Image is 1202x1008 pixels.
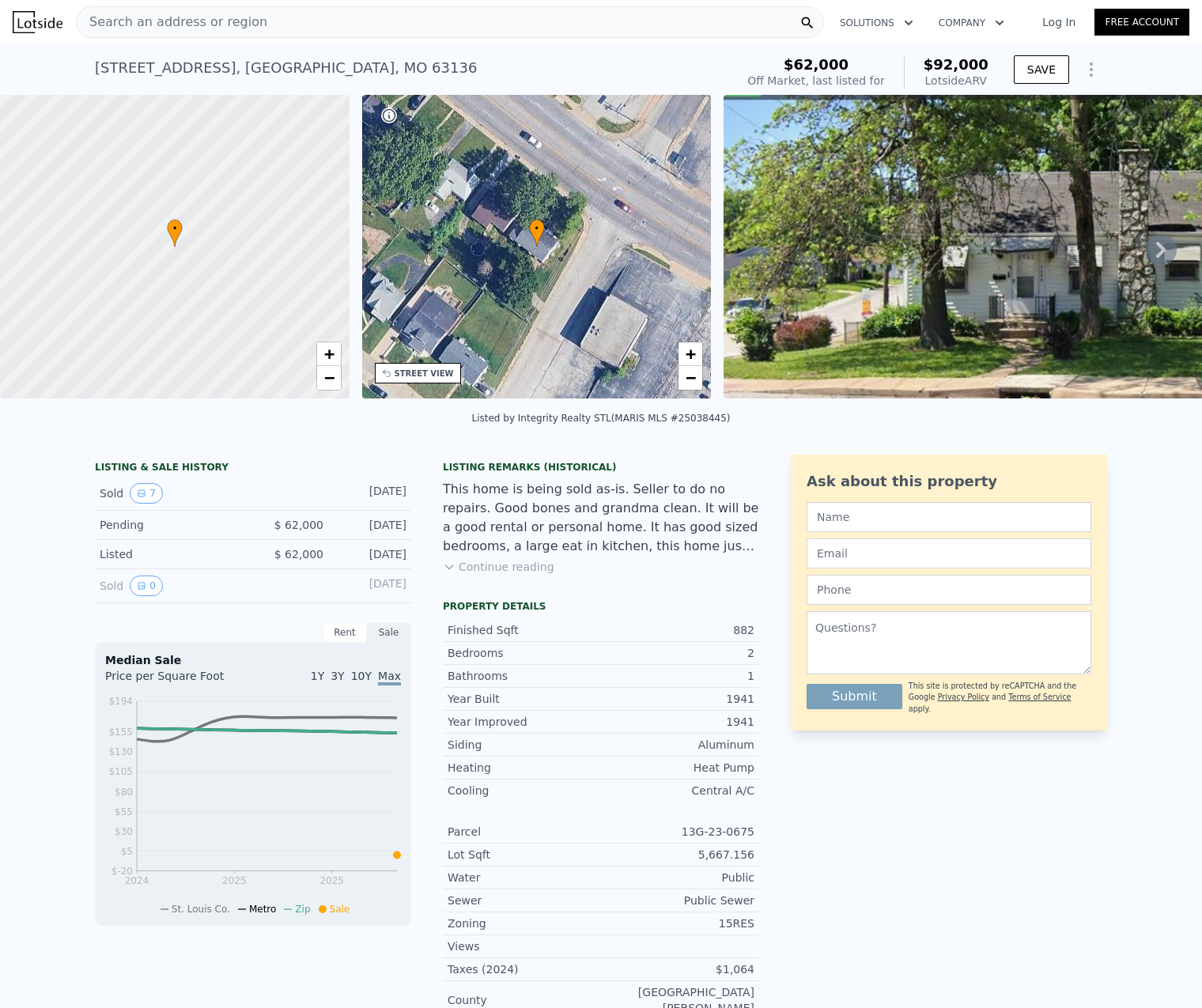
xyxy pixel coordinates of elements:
[601,622,754,638] div: 882
[100,517,240,533] div: Pending
[443,600,759,613] div: Property details
[336,576,406,596] div: [DATE]
[115,787,133,798] tspan: $80
[601,691,754,707] div: 1941
[1023,14,1094,30] a: Log In
[448,992,601,1008] div: County
[317,342,341,366] a: Zoom in
[747,73,885,89] div: Off Market, last listed for
[330,904,350,915] span: Sale
[448,691,601,707] div: Year Built
[367,622,411,643] div: Sale
[448,714,601,730] div: Year Improved
[100,483,240,504] div: Sold
[105,652,401,668] div: Median Sale
[323,344,334,364] span: +
[601,645,754,661] div: 2
[443,480,759,556] div: This home is being sold as-is. Seller to do no repairs. Good bones and grandma clean. It will be ...
[378,670,401,685] span: Max
[678,342,702,366] a: Zoom in
[108,746,133,757] tspan: $130
[601,847,754,863] div: 5,667.156
[115,826,133,837] tspan: $30
[448,760,601,776] div: Heating
[172,904,230,915] span: St. Louis Co.
[807,538,1091,568] input: Email
[448,783,601,798] div: Cooling
[331,670,344,682] span: 3Y
[686,368,696,387] span: −
[100,576,240,596] div: Sold
[336,483,406,504] div: [DATE]
[121,846,133,857] tspan: $5
[108,696,133,707] tspan: $194
[274,519,323,531] span: $ 62,000
[601,961,754,977] div: $1,064
[448,938,601,954] div: Views
[448,961,601,977] div: Taxes (2024)
[167,221,183,236] span: •
[317,366,341,390] a: Zoom out
[807,575,1091,605] input: Phone
[95,57,477,79] div: [STREET_ADDRESS] , [GEOGRAPHIC_DATA] , MO 63136
[448,916,601,931] div: Zoning
[471,413,730,424] div: Listed by Integrity Realty STL (MARIS MLS #25038445)
[909,681,1091,715] div: This site is protected by reCAPTCHA and the Google and apply.
[100,546,240,562] div: Listed
[336,546,406,562] div: [DATE]
[222,875,247,886] tspan: 2025
[448,870,601,885] div: Water
[105,668,253,693] div: Price per Square Foot
[1008,693,1071,701] a: Terms of Service
[601,760,754,776] div: Heat Pump
[323,368,334,387] span: −
[395,368,454,379] div: STREET VIEW
[1014,55,1069,84] button: SAVE
[130,576,163,596] button: View historical data
[601,737,754,753] div: Aluminum
[125,875,149,886] tspan: 2024
[336,517,406,533] div: [DATE]
[529,221,545,236] span: •
[167,219,183,247] div: •
[130,483,163,504] button: View historical data
[827,9,926,37] button: Solutions
[926,9,1017,37] button: Company
[115,806,133,817] tspan: $55
[295,904,310,915] span: Zip
[807,470,1091,493] div: Ask about this property
[1094,9,1189,36] a: Free Account
[924,73,988,89] div: Lotside ARV
[448,622,601,638] div: Finished Sqft
[311,670,324,682] span: 1Y
[601,668,754,684] div: 1
[601,824,754,840] div: 13G-23-0675
[807,502,1091,532] input: Name
[601,916,754,931] div: 15RES
[448,893,601,908] div: Sewer
[686,344,696,364] span: +
[807,684,902,709] button: Submit
[443,559,554,575] button: Continue reading
[784,56,849,73] span: $62,000
[249,904,276,915] span: Metro
[678,366,702,390] a: Zoom out
[319,875,344,886] tspan: 2025
[924,56,988,73] span: $92,000
[274,548,323,561] span: $ 62,000
[448,737,601,753] div: Siding
[529,219,545,247] div: •
[448,847,601,863] div: Lot Sqft
[112,866,133,877] tspan: $-20
[601,783,754,798] div: Central A/C
[323,622,367,643] div: Rent
[601,893,754,908] div: Public Sewer
[1075,54,1107,85] button: Show Options
[77,13,267,32] span: Search an address or region
[13,11,62,33] img: Lotside
[108,727,133,738] tspan: $155
[601,870,754,885] div: Public
[95,461,411,477] div: LISTING & SALE HISTORY
[938,693,989,701] a: Privacy Policy
[601,714,754,730] div: 1941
